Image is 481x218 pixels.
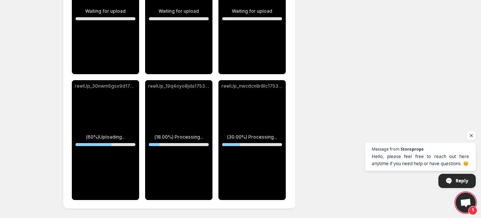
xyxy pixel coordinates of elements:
div: Open chat [456,193,476,213]
p: reelUp_19q4oyo8jda1753172700585_short [148,83,209,89]
p: reelUp_30nwm5gsx9d1753172896691_original_2ebfac79-b557-4ab5-b641-c9125089b9d8.mp4 [75,83,136,89]
p: reelUp_nwcdcn8r8lc1753172700584_short [221,83,283,89]
span: 1 [468,206,477,215]
span: Storeprops [401,147,423,151]
div: reelUp_19q4oyo8jda1753172700585_short(18.00%) Processing...18% [145,80,212,200]
span: Reply [456,174,468,187]
span: Message from [372,147,399,151]
span: Hello, please feel free to reach out here anytime if you need help or have questions. 😊 [372,153,469,167]
div: reelUp_nwcdcn8r8lc1753172700584_short(30.00%) Processing...30% [218,80,286,200]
